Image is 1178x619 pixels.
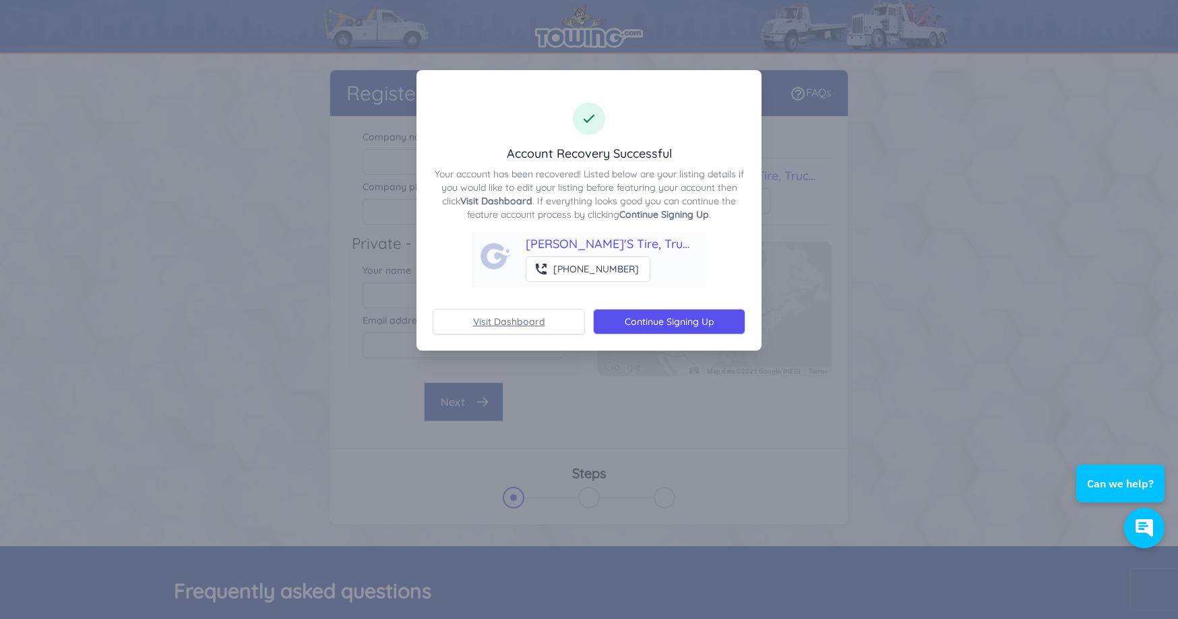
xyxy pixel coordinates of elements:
p: Your account has been recovered! Listed below are your listing details if you would like to edit ... [433,167,745,221]
div: [PHONE_NUMBER] [553,264,639,274]
img: Towing.com Logo [480,240,512,272]
a: Visit Dashboard [433,309,585,334]
b: Continue Signing Up [619,208,709,220]
button: Continue Signing Up [593,309,745,334]
iframe: Conversations [1066,428,1178,562]
button: [PHONE_NUMBER] [526,256,650,282]
b: Visit Dashboard [460,195,532,207]
h3: Account Recovery Successful [433,146,745,162]
a: [PERSON_NAME]'s Tire, Truck and Auto Center [526,236,794,252]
